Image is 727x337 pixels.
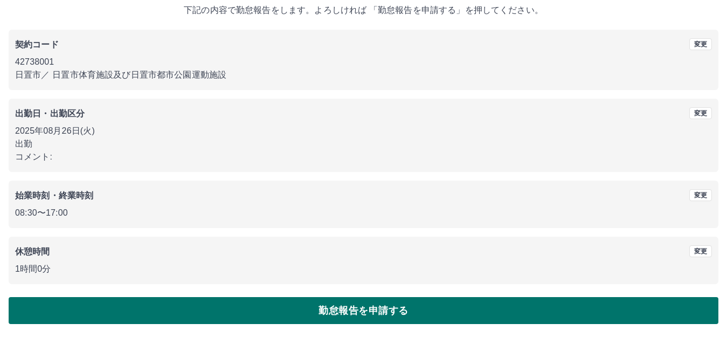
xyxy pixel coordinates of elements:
button: 変更 [689,245,712,257]
p: 下記の内容で勤怠報告をします。よろしければ 「勤怠報告を申請する」を押してください。 [9,4,718,17]
b: 出勤日・出勤区分 [15,109,85,118]
p: 08:30 〜 17:00 [15,207,712,219]
button: 変更 [689,107,712,119]
p: コメント: [15,150,712,163]
p: 42738001 [15,56,712,68]
b: 始業時刻・終業時刻 [15,191,93,200]
b: 契約コード [15,40,59,49]
p: 2025年08月26日(火) [15,125,712,137]
p: 出勤 [15,137,712,150]
b: 休憩時間 [15,247,50,256]
button: 変更 [689,189,712,201]
p: 1時間0分 [15,263,712,276]
button: 勤怠報告を申請する [9,297,718,324]
button: 変更 [689,38,712,50]
p: 日置市 ／ 日置市体育施設及び日置市都市公園運動施設 [15,68,712,81]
